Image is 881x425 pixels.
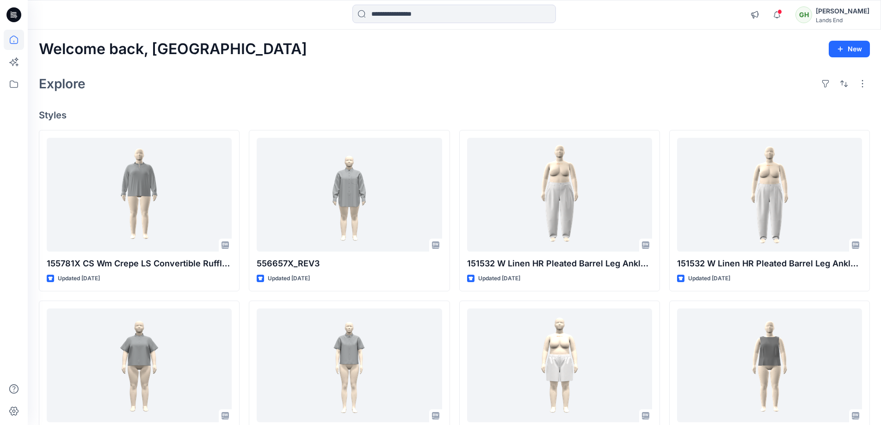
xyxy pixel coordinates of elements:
p: 556657X_REV3 [257,257,442,270]
p: 151532 W Linen HR Pleated Barrel Leg Ankle Pant_REV1 [677,257,862,270]
a: 155824 plus land end REV2_PLUS [677,308,862,423]
p: Updated [DATE] [268,274,310,283]
div: Lands End [816,17,869,24]
a: 151532 W Linen HR Pleated Barrel Leg Ankle Pant_REV1 [677,138,862,252]
a: 151654 W Linen HR PO 7 Short Plus Size (551526X) [467,308,652,423]
div: GH [795,6,812,23]
a: 152051 W- (552117R) EU Linen SS BF Shirt_REV2 [257,308,442,423]
p: Updated [DATE] [478,274,520,283]
h2: Explore [39,76,86,91]
p: 155781X CS Wm Crepe LS Convertible Ruffle Collar Blouse_REV1 [47,257,232,270]
h2: Welcome back, [GEOGRAPHIC_DATA] [39,41,307,58]
a: 151532 W Linen HR Pleated Barrel Leg Ankle Pant_REV2 [467,138,652,252]
div: [PERSON_NAME] [816,6,869,17]
p: Updated [DATE] [58,274,100,283]
a: 152051 W- (552116X) EU Linen SS BF Shirt_REV2 [47,308,232,423]
button: New [829,41,870,57]
p: 151532 W Linen HR Pleated Barrel Leg Ankle Pant_REV2 [467,257,652,270]
h4: Styles [39,110,870,121]
a: 556657X_REV3 [257,138,442,252]
p: Updated [DATE] [688,274,730,283]
a: 155781X CS Wm Crepe LS Convertible Ruffle Collar Blouse_REV1 [47,138,232,252]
